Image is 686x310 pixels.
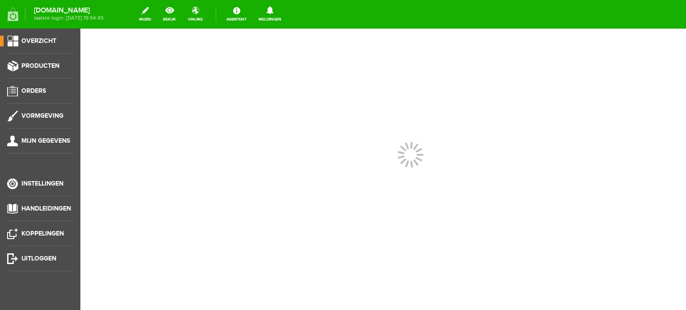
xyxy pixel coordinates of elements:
a: Assistent [221,4,252,24]
a: Meldingen [253,4,287,24]
a: bekijk [158,4,181,24]
span: Handleidingen [21,205,71,212]
span: Instellingen [21,180,63,187]
span: Uitloggen [21,255,56,262]
a: online [183,4,208,24]
span: Mijn gegevens [21,137,70,145]
span: laatste login: [DATE] 19:54:45 [34,16,104,21]
span: Koppelingen [21,230,64,237]
span: Overzicht [21,37,56,45]
span: Producten [21,62,59,70]
strong: [DOMAIN_NAME] [34,8,104,13]
span: Orders [21,87,46,95]
a: wijzig [134,4,156,24]
span: Vormgeving [21,112,63,120]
